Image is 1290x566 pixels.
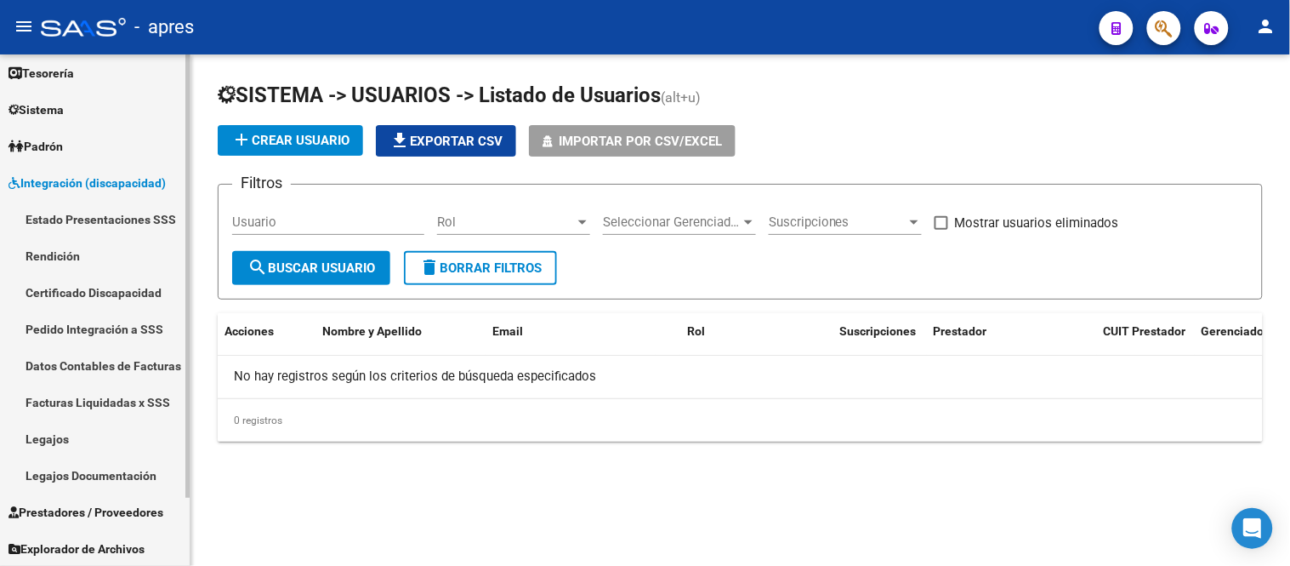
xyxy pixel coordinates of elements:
button: Exportar CSV [376,125,516,157]
button: Crear Usuario [218,125,363,156]
span: Padrón [9,137,63,156]
button: Buscar Usuario [232,251,390,285]
datatable-header-cell: Email [486,313,656,369]
div: Open Intercom Messenger [1232,508,1273,549]
span: Integración (discapacidad) [9,174,166,192]
mat-icon: add [231,129,252,150]
span: Acciones [224,324,274,338]
div: 0 registros [218,399,1263,442]
span: Gerenciador [1202,324,1269,338]
mat-icon: search [247,257,268,277]
span: - apres [134,9,194,46]
span: Suscripciones [840,324,917,338]
datatable-header-cell: Prestador [927,313,1097,369]
span: Tesorería [9,64,74,83]
div: No hay registros según los criterios de búsqueda especificados [218,356,1263,398]
span: Rol [437,214,575,230]
mat-icon: file_download [389,130,410,151]
span: Exportar CSV [389,134,503,149]
span: Prestador [934,324,987,338]
datatable-header-cell: Rol [680,313,833,369]
datatable-header-cell: Acciones [218,313,315,369]
span: SISTEMA -> USUARIOS -> Listado de Usuarios [218,83,661,107]
span: Crear Usuario [231,133,349,148]
span: Borrar Filtros [419,260,542,276]
button: Importar por CSV/Excel [529,125,736,157]
button: Borrar Filtros [404,251,557,285]
span: Mostrar usuarios eliminados [955,213,1119,233]
datatable-header-cell: CUIT Prestador [1097,313,1195,369]
mat-icon: delete [419,257,440,277]
span: Nombre y Apellido [322,324,422,338]
mat-icon: person [1256,16,1276,37]
span: (alt+u) [661,89,701,106]
span: Explorador de Archivos [9,540,145,558]
span: Email [492,324,523,338]
span: Seleccionar Gerenciador [603,214,741,230]
span: Suscripciones [769,214,906,230]
datatable-header-cell: Nombre y Apellido [315,313,486,369]
mat-icon: menu [14,16,34,37]
span: Sistema [9,100,64,119]
span: Prestadores / Proveedores [9,503,163,522]
h3: Filtros [232,171,291,195]
datatable-header-cell: Suscripciones [833,313,927,369]
span: Importar por CSV/Excel [559,134,722,149]
span: Rol [687,324,705,338]
span: Buscar Usuario [247,260,375,276]
span: CUIT Prestador [1104,324,1186,338]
